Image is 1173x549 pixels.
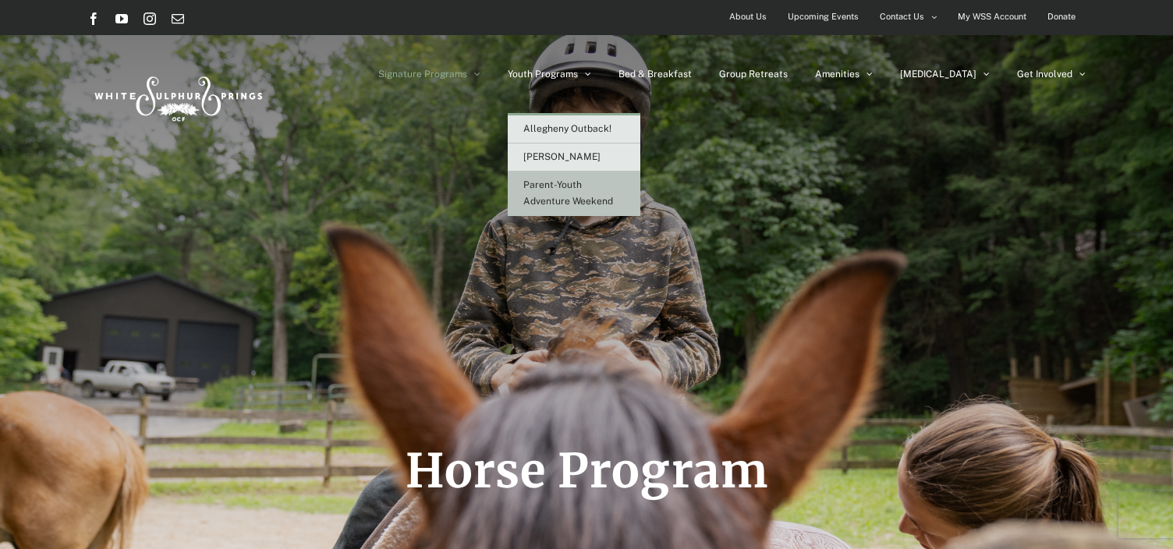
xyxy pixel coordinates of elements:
span: [MEDICAL_DATA] [900,69,976,79]
span: Donate [1047,5,1076,28]
span: Upcoming Events [788,5,859,28]
a: [PERSON_NAME] [508,143,640,172]
a: Bed & Breakfast [618,35,692,113]
span: My WSS Account [958,5,1026,28]
span: Contact Us [880,5,924,28]
span: Signature Programs [378,69,467,79]
a: Amenities [815,35,873,113]
span: Horse Program [406,441,768,500]
span: Amenities [815,69,859,79]
a: Youth Programs [508,35,591,113]
nav: Main Menu [378,35,1086,113]
a: Group Retreats [719,35,788,113]
span: Group Retreats [719,69,788,79]
a: Allegheny Outback! [508,115,640,143]
a: Signature Programs [378,35,480,113]
a: Get Involved [1017,35,1086,113]
span: Youth Programs [508,69,578,79]
span: Get Involved [1017,69,1072,79]
span: Allegheny Outback! [523,123,611,134]
span: Parent-Youth Adventure Weekend [523,179,613,207]
span: About Us [729,5,767,28]
a: Parent-Youth Adventure Weekend [508,172,640,216]
a: [MEDICAL_DATA] [900,35,990,113]
span: [PERSON_NAME] [523,151,601,162]
img: White Sulphur Springs Logo [87,59,267,133]
span: Bed & Breakfast [618,69,692,79]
